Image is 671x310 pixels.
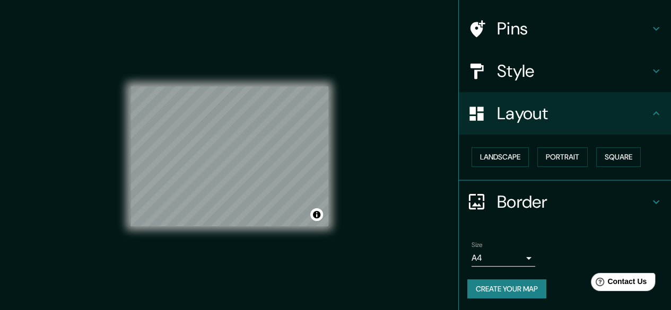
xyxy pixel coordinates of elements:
button: Portrait [537,147,588,167]
button: Square [596,147,641,167]
button: Landscape [472,147,529,167]
canvas: Map [130,86,328,226]
button: Toggle attribution [310,208,323,221]
iframe: Help widget launcher [577,269,659,298]
h4: Pins [497,18,650,39]
h4: Style [497,60,650,82]
button: Create your map [467,279,546,299]
div: Style [459,50,671,92]
label: Size [472,240,483,249]
h4: Border [497,191,650,212]
div: A4 [472,250,535,267]
h4: Layout [497,103,650,124]
div: Border [459,181,671,223]
div: Pins [459,7,671,50]
div: Layout [459,92,671,135]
